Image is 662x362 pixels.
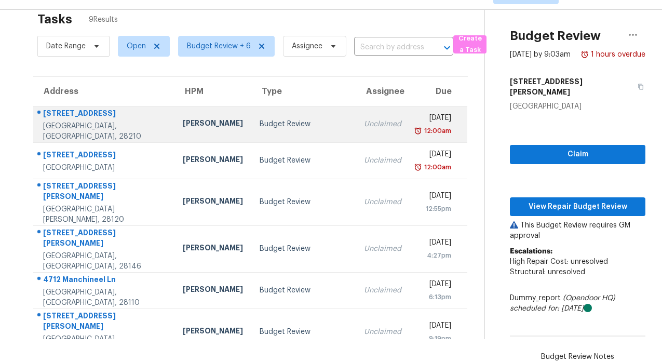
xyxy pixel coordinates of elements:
span: Date Range [46,41,86,51]
div: [PERSON_NAME] [183,326,243,339]
div: [GEOGRAPHIC_DATA], [GEOGRAPHIC_DATA], 28210 [43,121,166,142]
div: [DATE] by 9:03am [510,49,571,60]
div: Unclaimed [364,155,401,166]
div: Budget Review [260,119,347,129]
div: Dummy_report [510,293,645,314]
button: Claim [510,145,645,164]
div: [GEOGRAPHIC_DATA], [GEOGRAPHIC_DATA], 28086 [43,334,166,355]
div: [STREET_ADDRESS] [43,150,166,163]
div: [GEOGRAPHIC_DATA], [GEOGRAPHIC_DATA], 28110 [43,287,166,308]
h2: Budget Review [510,31,601,41]
span: 9 Results [89,15,118,25]
i: (Opendoor HQ) [563,294,615,302]
input: Search by address [354,39,424,56]
img: Overdue Alarm Icon [580,49,589,60]
th: Assignee [356,77,410,106]
span: High Repair Cost: unresolved [510,258,608,265]
th: HPM [174,77,251,106]
div: [DATE] [418,113,451,126]
th: Type [251,77,356,106]
div: [STREET_ADDRESS][PERSON_NAME] [43,311,166,334]
div: 12:00am [422,126,451,136]
span: Open [127,41,146,51]
div: Budget Review [260,155,347,166]
div: [DATE] [418,279,451,292]
div: [PERSON_NAME] [183,118,243,131]
img: Overdue Alarm Icon [414,162,422,172]
div: 12:00am [422,162,451,172]
h2: Tasks [37,14,72,24]
div: Unclaimed [364,327,401,337]
div: [DATE] [418,149,451,162]
span: Assignee [292,41,322,51]
div: 6:13pm [418,292,451,302]
div: [GEOGRAPHIC_DATA] [43,163,166,173]
div: Budget Review [260,197,347,207]
div: [PERSON_NAME] [183,154,243,167]
div: 4:27pm [418,250,451,261]
th: Due [410,77,467,106]
div: [GEOGRAPHIC_DATA], [GEOGRAPHIC_DATA], 28146 [43,251,166,272]
h5: [STREET_ADDRESS][PERSON_NAME] [510,76,631,97]
div: [GEOGRAPHIC_DATA] [510,101,645,112]
span: Create a Task [458,33,481,57]
div: [PERSON_NAME] [183,196,243,209]
div: [DATE] [418,237,451,250]
img: Overdue Alarm Icon [414,126,422,136]
span: Budget Review + 6 [187,41,251,51]
th: Address [33,77,174,106]
div: [DATE] [418,320,451,333]
div: Budget Review [260,285,347,296]
p: This Budget Review requires GM approval [510,220,645,241]
div: Unclaimed [364,197,401,207]
div: [STREET_ADDRESS][PERSON_NAME] [43,227,166,251]
div: 4712 Manchineel Ln [43,274,166,287]
div: [STREET_ADDRESS] [43,108,166,121]
div: [PERSON_NAME] [183,243,243,256]
i: scheduled for: [DATE] [510,305,584,312]
span: Structural: unresolved [510,269,585,276]
div: Unclaimed [364,244,401,254]
div: Budget Review [260,244,347,254]
div: Unclaimed [364,285,401,296]
div: [PERSON_NAME] [183,284,243,297]
button: View Repair Budget Review [510,197,645,217]
div: [DATE] [418,191,451,204]
div: 9:19pm [418,333,451,344]
button: Open [440,41,454,55]
b: Escalations: [510,248,552,255]
button: Create a Task [453,35,487,53]
div: Unclaimed [364,119,401,129]
div: Budget Review [260,327,347,337]
div: 12:55pm [418,204,451,214]
button: Copy Address [631,72,645,101]
div: [STREET_ADDRESS][PERSON_NAME] [43,181,166,204]
span: Claim [518,148,637,161]
span: View Repair Budget Review [518,200,637,213]
div: 1 hours overdue [589,49,645,60]
div: [GEOGRAPHIC_DATA][PERSON_NAME], 28120 [43,204,166,225]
